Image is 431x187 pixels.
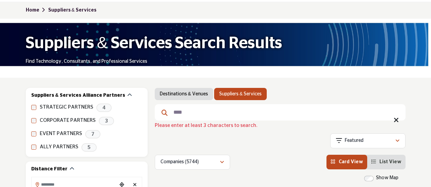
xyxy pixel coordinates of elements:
[40,117,96,125] label: CORPORATE PARTNERS
[31,145,36,150] input: ALLY PARTNERS checkbox
[48,8,96,13] a: Suppliers & Services
[31,131,36,136] input: EVENT PARTNERS checkbox
[40,130,82,138] label: EVENT PARTNERS
[155,104,406,120] input: Search Keyword
[160,91,208,97] a: Destinations & Venues
[85,130,100,138] span: 7
[31,166,68,173] h2: Distance Filter
[379,160,401,164] span: List View
[155,155,230,170] button: Companies (5744)
[339,160,363,164] span: Card View
[26,33,282,54] h1: Suppliers & Services Search Results
[376,174,398,182] label: Show Map
[371,160,401,164] a: View List
[99,117,114,125] span: 3
[31,105,36,110] input: STRATEGIC PARTNERS checkbox
[345,137,363,144] p: Featured
[40,104,93,111] label: STRATEGIC PARTNERS
[31,92,125,99] h2: Suppliers & Services Alliance Partners
[31,118,36,123] input: CORPORATE PARTNERS checkbox
[219,91,262,97] a: Suppliers & Services
[367,155,406,169] li: List View
[330,133,406,148] button: Featured
[81,143,97,152] span: 5
[26,8,48,13] a: Home
[40,143,78,151] label: ALLY PARTNERS
[26,58,147,65] p: Find Technology, Consultants, and Professional Services
[331,160,363,164] a: View Card
[96,104,112,112] span: 4
[326,155,367,169] li: Card View
[155,122,406,130] div: Please enter at least 3 characters to search.
[161,159,199,166] p: Companies (5744)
